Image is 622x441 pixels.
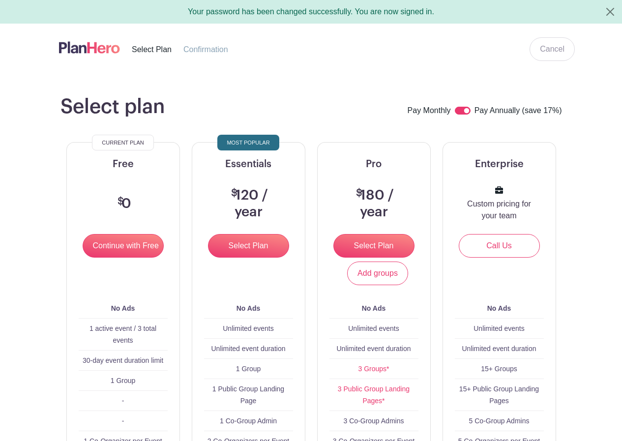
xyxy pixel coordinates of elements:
input: Select Plan [333,234,415,258]
img: logo-507f7623f17ff9eddc593b1ce0a138ce2505c220e1c5a4e2b4648c50719b7d32.svg [59,39,120,56]
h3: 0 [115,196,131,212]
span: 1 active event / 3 total events [89,324,156,344]
span: 1 Group [236,365,261,373]
span: Unlimited event duration [337,345,411,353]
input: Select Plan [208,234,289,258]
label: Pay Annually (save 17%) [474,105,562,118]
span: - [122,397,124,405]
b: No Ads [237,304,260,312]
span: Unlimited events [474,324,525,332]
h5: Essentials [204,158,293,170]
h3: 180 / year [341,187,407,220]
label: Pay Monthly [408,105,451,118]
span: Select Plan [132,45,172,54]
a: Call Us [459,234,540,258]
h5: Pro [329,158,418,170]
p: Custom pricing for your team [467,198,532,222]
span: Most Popular [227,137,269,148]
span: $ [356,188,362,198]
b: No Ads [362,304,385,312]
h5: Free [79,158,168,170]
span: - [122,417,124,425]
span: 1 Co-Group Admin [220,417,277,425]
span: Unlimited events [348,324,399,332]
span: 5 Co-Group Admins [469,417,530,425]
span: $ [231,188,237,198]
span: 15+ Groups [481,365,517,373]
a: Add groups [347,262,408,285]
input: Continue with Free [83,234,164,258]
span: Unlimited events [223,324,274,332]
span: 30-day event duration limit [83,356,163,364]
b: No Ads [111,304,135,312]
span: 1 Public Group Landing Page [212,385,284,405]
span: 1 Group [111,377,136,384]
span: Confirmation [183,45,228,54]
a: 3 Public Group Landing Pages* [338,385,410,405]
a: 3 Groups* [358,365,389,373]
h1: Select plan [60,95,165,118]
span: Unlimited event duration [211,345,286,353]
span: 3 Co-Group Admins [344,417,404,425]
a: Cancel [530,37,575,61]
h5: Enterprise [455,158,544,170]
span: $ [118,197,124,206]
span: 15+ Public Group Landing Pages [459,385,539,405]
h3: 120 / year [216,187,281,220]
span: Current Plan [102,137,144,148]
span: Unlimited event duration [462,345,536,353]
b: No Ads [487,304,511,312]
